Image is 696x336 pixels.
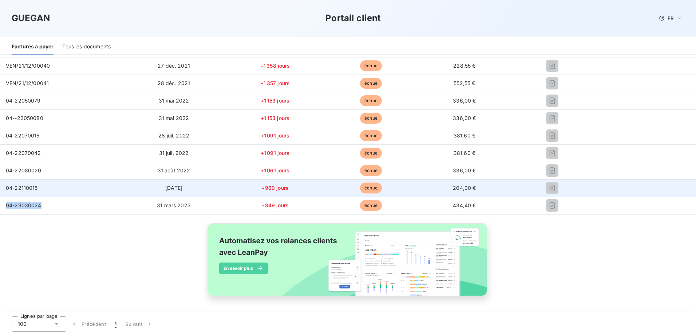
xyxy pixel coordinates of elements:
[260,63,290,69] span: +1 358 jours
[453,202,476,208] span: 434,40 €
[454,132,475,139] span: 381,60 €
[454,150,475,156] span: 381,60 €
[261,132,290,139] span: +1 091 jours
[261,97,289,104] span: +1 153 jours
[121,316,158,332] button: Suivant
[12,12,50,25] h3: GUEGAN
[6,167,41,173] span: 04-22080020
[115,320,116,328] span: 1
[360,200,382,211] span: échue
[6,80,49,86] span: VEN/21/12/00041
[158,63,190,69] span: 27 déc. 2021
[157,202,191,208] span: 31 mars 2023
[6,115,43,121] span: 04--22050080
[158,167,190,173] span: 31 août 2022
[360,165,382,176] span: échue
[360,130,382,141] span: échue
[6,132,40,139] span: 04-22070015
[261,167,290,173] span: +1 061 jours
[6,185,38,191] span: 04-22110015
[454,80,475,86] span: 552,55 €
[158,132,189,139] span: 28 juil. 2022
[453,97,476,104] span: 336,00 €
[158,80,190,86] span: 28 déc. 2021
[453,167,476,173] span: 336,00 €
[668,15,673,21] span: FR
[360,183,382,193] span: échue
[159,97,189,104] span: 31 mai 2022
[110,316,121,332] button: 1
[260,80,290,86] span: +1 357 jours
[453,185,476,191] span: 204,00 €
[360,78,382,89] span: échue
[261,115,289,121] span: +1 153 jours
[6,150,41,156] span: 04-22070042
[12,39,54,55] div: Factures à payer
[261,150,290,156] span: +1 091 jours
[66,316,110,332] button: Précédent
[360,60,382,71] span: échue
[6,97,41,104] span: 04-22050079
[360,148,382,159] span: échue
[6,63,50,69] span: VEN/21/12/00040
[18,320,27,328] span: 100
[453,115,476,121] span: 336,00 €
[165,185,182,191] span: [DATE]
[360,95,382,106] span: échue
[201,219,495,308] img: banner
[261,185,289,191] span: +969 jours
[159,115,189,121] span: 31 mai 2022
[6,202,41,208] span: 04-23030024
[159,150,189,156] span: 31 juil. 2022
[360,113,382,124] span: échue
[261,202,289,208] span: +849 jours
[62,39,111,55] div: Tous les documents
[453,63,475,69] span: 228,55 €
[325,12,381,25] h3: Portail client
